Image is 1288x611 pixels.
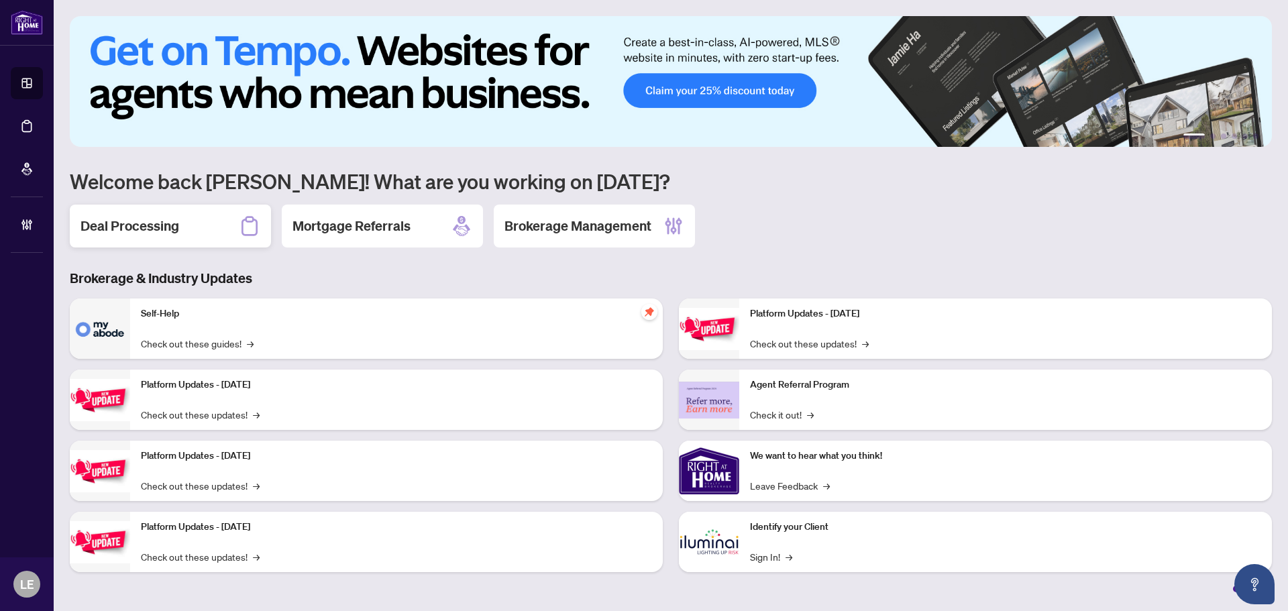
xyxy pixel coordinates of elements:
[11,10,43,35] img: logo
[253,407,260,422] span: →
[1210,133,1216,139] button: 2
[679,308,739,350] img: Platform Updates - June 23, 2025
[141,336,254,351] a: Check out these guides!→
[750,407,814,422] a: Check it out!→
[141,307,652,321] p: Self-Help
[141,478,260,493] a: Check out these updates!→
[750,336,869,351] a: Check out these updates!→
[750,549,792,564] a: Sign In!→
[750,520,1261,535] p: Identify your Client
[247,336,254,351] span: →
[70,521,130,563] img: Platform Updates - July 8, 2025
[70,298,130,359] img: Self-Help
[70,269,1272,288] h3: Brokerage & Industry Updates
[141,378,652,392] p: Platform Updates - [DATE]
[750,478,830,493] a: Leave Feedback→
[253,549,260,564] span: →
[253,478,260,493] span: →
[679,512,739,572] img: Identify your Client
[141,407,260,422] a: Check out these updates!→
[141,549,260,564] a: Check out these updates!→
[70,379,130,421] img: Platform Updates - September 16, 2025
[750,378,1261,392] p: Agent Referral Program
[1242,133,1248,139] button: 5
[70,16,1272,147] img: Slide 0
[750,449,1261,463] p: We want to hear what you think!
[807,407,814,422] span: →
[70,168,1272,194] h1: Welcome back [PERSON_NAME]! What are you working on [DATE]?
[1183,133,1205,139] button: 1
[70,450,130,492] img: Platform Updates - July 21, 2025
[679,441,739,501] img: We want to hear what you think!
[823,478,830,493] span: →
[80,217,179,235] h2: Deal Processing
[786,549,792,564] span: →
[679,382,739,419] img: Agent Referral Program
[1232,133,1237,139] button: 4
[862,336,869,351] span: →
[1234,564,1275,604] button: Open asap
[1253,133,1258,139] button: 6
[141,449,652,463] p: Platform Updates - [DATE]
[20,575,34,594] span: LE
[504,217,651,235] h2: Brokerage Management
[292,217,411,235] h2: Mortgage Referrals
[750,307,1261,321] p: Platform Updates - [DATE]
[641,304,657,320] span: pushpin
[141,520,652,535] p: Platform Updates - [DATE]
[1221,133,1226,139] button: 3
